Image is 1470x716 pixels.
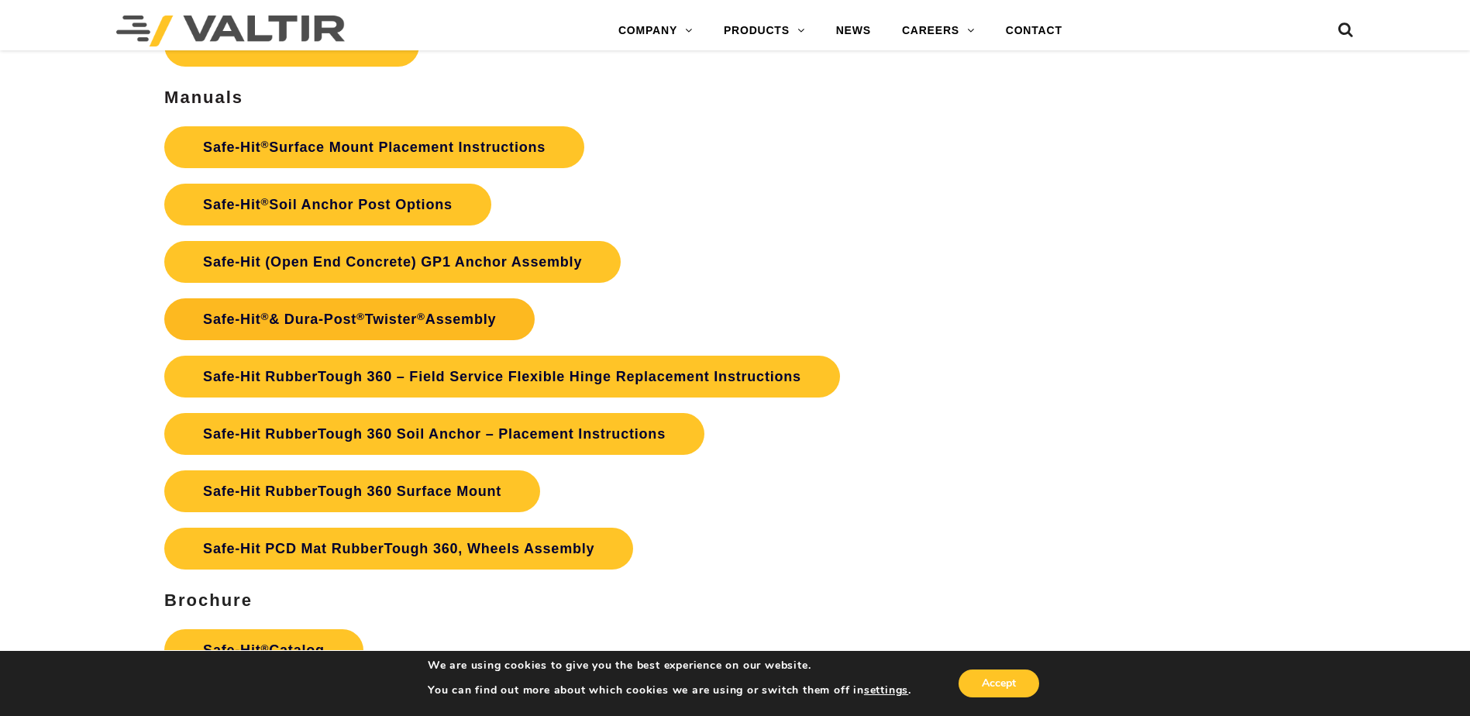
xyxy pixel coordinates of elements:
[603,15,708,46] a: COMPANY
[356,311,365,322] sup: ®
[261,311,270,322] sup: ®
[428,683,911,697] p: You can find out more about which cookies we are using or switch them off in .
[164,298,535,340] a: Safe-Hit®& Dura-Post®Twister®Assembly
[959,670,1039,697] button: Accept
[417,311,425,322] sup: ®
[261,196,270,208] sup: ®
[164,241,621,283] a: Safe-Hit (Open End Concrete) GP1 Anchor Assembly
[164,590,253,610] strong: Brochure
[821,15,886,46] a: NEWS
[164,126,584,168] a: Safe-Hit®Surface Mount Placement Instructions
[164,413,704,455] a: Safe-Hit RubberTough 360 Soil Anchor – Placement Instructions
[708,15,821,46] a: PRODUCTS
[164,470,540,512] a: Safe-Hit RubberTough 360 Surface Mount
[886,15,990,46] a: CAREERS
[164,88,243,107] strong: Manuals
[428,659,911,673] p: We are using cookies to give you the best experience on our website.
[864,683,908,697] button: settings
[164,356,840,398] a: Safe-Hit RubberTough 360 – Field Service Flexible Hinge Replacement Instructions
[990,15,1078,46] a: CONTACT
[116,15,345,46] img: Valtir
[164,528,633,570] a: Safe-Hit PCD Mat RubberTough 360, Wheels Assembly
[164,184,491,225] a: Safe-Hit®Soil Anchor Post Options
[261,642,270,654] sup: ®
[261,139,270,150] sup: ®
[164,629,363,671] a: Safe-Hit®Catalog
